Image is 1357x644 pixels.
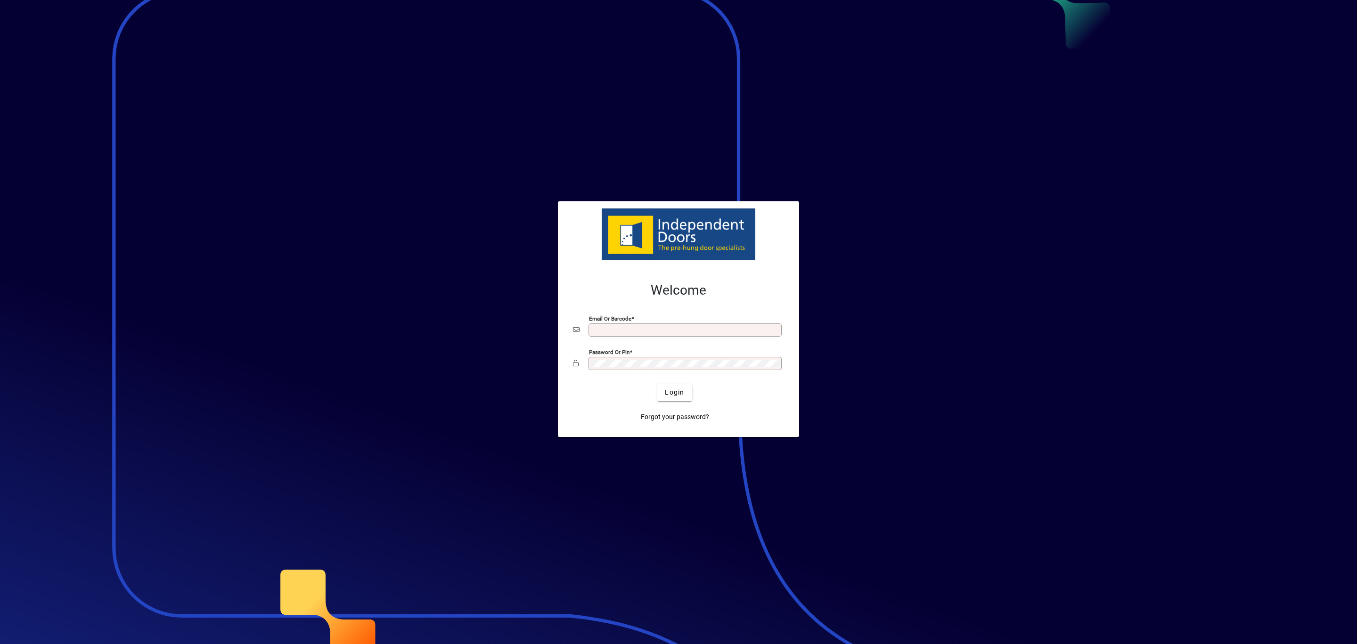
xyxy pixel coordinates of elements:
[637,409,713,426] a: Forgot your password?
[573,282,784,298] h2: Welcome
[589,348,629,355] mat-label: Password or Pin
[641,412,709,422] span: Forgot your password?
[589,315,631,322] mat-label: Email or Barcode
[657,384,692,401] button: Login
[665,388,684,397] span: Login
